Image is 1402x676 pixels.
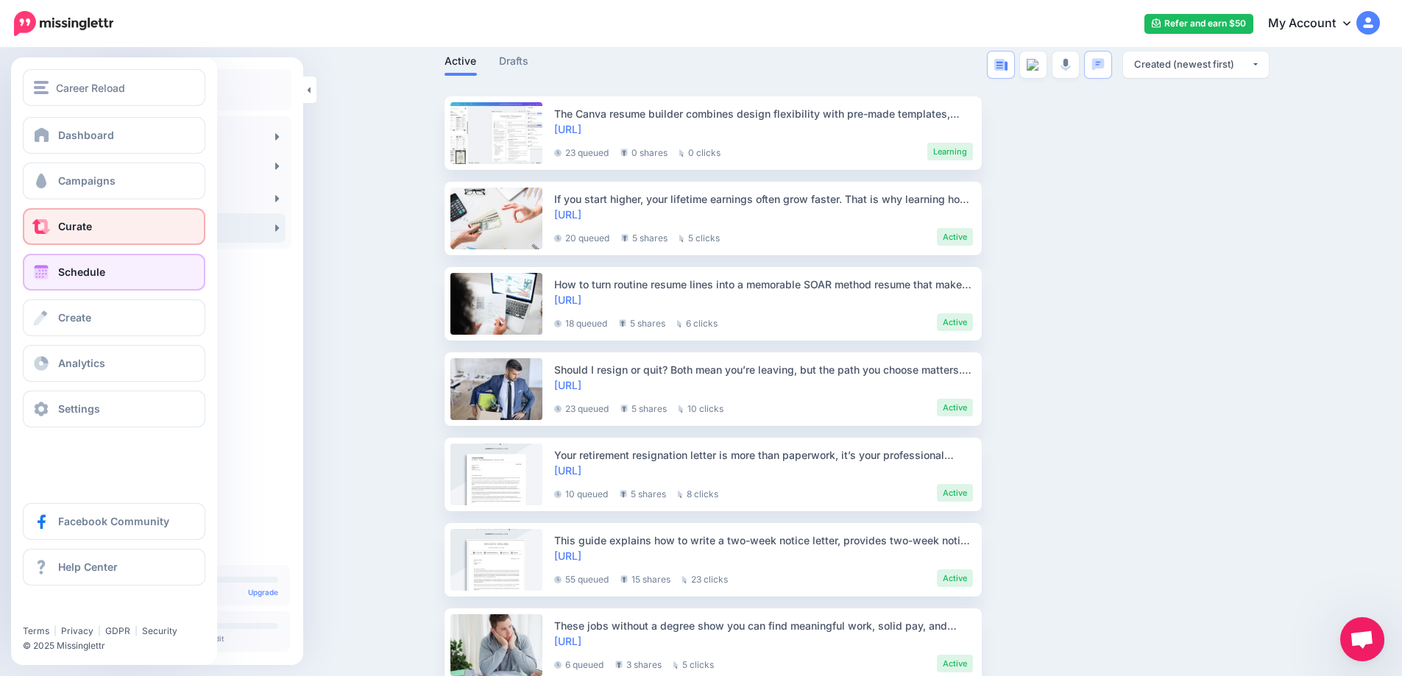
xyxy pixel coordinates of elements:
li: Active [937,313,973,331]
li: 55 queued [554,569,609,587]
a: [URL] [554,379,581,391]
span: | [54,625,57,636]
a: Analytics [23,345,205,382]
li: 5 shares [619,313,665,331]
li: 5 clicks [673,655,714,672]
span: Dashboard [58,129,114,141]
img: clock-grey-darker.png [554,320,562,327]
a: Facebook Community [23,503,205,540]
li: 6 clicks [677,313,718,331]
li: 23 queued [554,399,609,416]
a: Refer and earn $50 [1144,14,1253,34]
li: 23 queued [554,143,609,160]
button: Career Reload [23,69,205,106]
a: Terms [23,625,49,636]
div: Created (newest first) [1134,57,1251,71]
a: [URL] [554,635,581,647]
div: The Canva resume builder combines design flexibility with pre-made templates, giving job seekers ... [554,106,973,121]
img: pointer-grey.png [679,149,684,157]
img: menu.png [34,81,49,94]
span: Campaigns [58,174,116,187]
span: Curate [58,220,92,232]
a: Campaigns [23,163,205,199]
a: Security [142,625,177,636]
li: © 2025 Missinglettr [23,638,214,653]
img: share-grey.png [620,405,628,413]
img: clock-grey-darker.png [554,405,562,413]
li: 5 shares [620,484,666,502]
li: 3 shares [615,655,662,672]
li: 8 clicks [678,484,718,502]
a: My Account [1253,6,1380,42]
li: 20 queued [554,228,609,246]
a: Curate [23,208,205,245]
img: microphone-grey.png [1061,58,1071,71]
a: Dashboard [23,117,205,154]
a: Active [445,52,477,70]
li: 0 shares [620,143,668,160]
li: Active [937,484,973,502]
li: Active [937,228,973,246]
img: share-grey.png [620,490,627,498]
img: clock-grey-darker.png [554,491,562,498]
span: Facebook Community [58,515,169,527]
span: Schedule [58,266,105,278]
a: Help Center [23,549,205,586]
span: Settings [58,402,100,415]
span: | [98,625,101,636]
img: pointer-grey.png [679,235,684,242]
div: Your retirement resignation letter is more than paperwork, it’s your professional farewell. [554,447,973,463]
span: Help Center [58,561,118,573]
img: share-grey.png [620,575,628,583]
img: clock-grey-darker.png [554,235,562,242]
img: article-blue.png [994,59,1008,71]
img: clock-grey-darker.png [554,149,562,157]
div: These jobs without a degree show you can find meaningful work, solid pay, and growth without goin... [554,618,973,633]
li: 10 clicks [679,399,723,416]
img: pointer-grey.png [673,661,679,669]
button: Created (newest first) [1123,51,1269,78]
span: | [135,625,138,636]
li: 23 clicks [682,569,728,587]
li: Learning [927,143,973,160]
img: pointer-grey.png [682,576,687,583]
a: [URL] [554,549,581,562]
img: pointer-grey.png [677,320,682,327]
img: share-grey.png [615,661,623,669]
img: video--grey.png [1027,59,1040,71]
div: How to turn routine resume lines into a memorable SOAR method resume that makes you shine on pape... [554,277,973,292]
a: Settings [23,391,205,427]
span: Create [58,311,91,324]
a: Open chat [1340,617,1384,661]
span: Analytics [58,357,105,369]
li: 0 clicks [679,143,721,160]
a: Schedule [23,254,205,291]
li: Active [937,569,973,587]
div: If you start higher, your lifetime earnings often grow faster. That is why learning how to negoti... [554,191,973,207]
div: Should I resign or quit? Both mean you’re leaving, but the path you choose matters. That path sha... [554,362,973,377]
a: [URL] [554,123,581,135]
img: Missinglettr [14,11,113,36]
a: [URL] [554,293,581,306]
img: clock-grey-darker.png [554,576,562,583]
img: chat-square-blue.png [1091,58,1105,71]
a: Create [23,299,205,336]
a: Drafts [499,52,529,70]
li: 5 shares [620,399,667,416]
a: [URL] [554,208,581,221]
iframe: Twitter Follow Button [23,604,135,619]
li: Active [937,655,973,672]
li: 5 shares [621,228,668,246]
span: Career Reload [56,79,125,96]
li: 6 queued [554,655,603,672]
a: [URL] [554,464,581,477]
li: Active [937,399,973,416]
li: 18 queued [554,313,607,331]
div: This guide explains how to write a two-week notice letter, provides two-week notice samples, and ... [554,533,973,548]
img: clock-grey-darker.png [554,661,562,669]
a: Privacy [61,625,93,636]
img: pointer-grey.png [678,491,683,498]
li: 5 clicks [679,228,720,246]
li: 10 queued [554,484,608,502]
img: pointer-grey.png [679,405,684,413]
